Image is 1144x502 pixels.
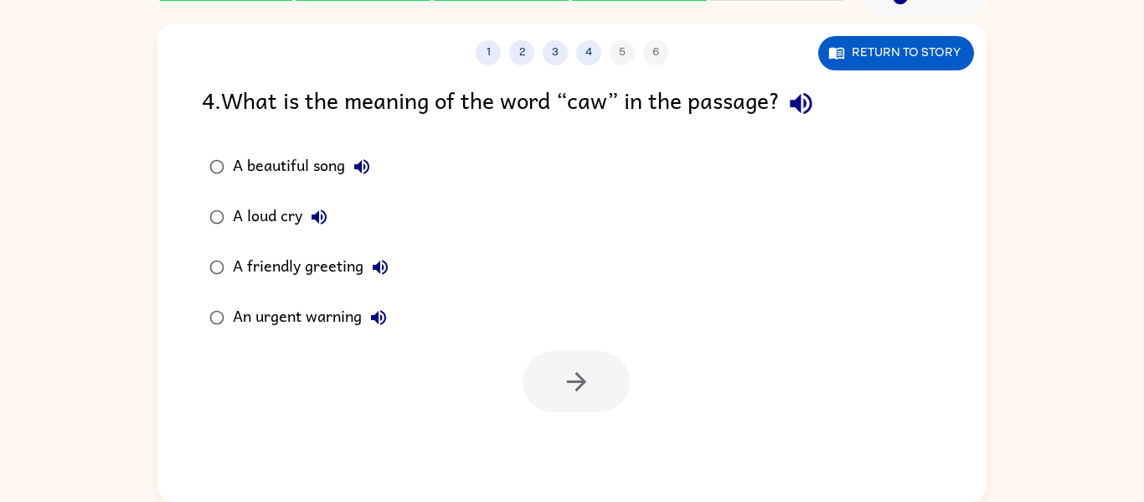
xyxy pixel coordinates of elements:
div: 4 . What is the meaning of the word “caw” in the passage? [202,82,942,125]
button: A loud cry [302,200,336,234]
button: A friendly greeting [363,251,397,284]
button: 4 [576,40,601,65]
button: 1 [476,40,501,65]
button: 2 [509,40,534,65]
div: A loud cry [233,200,336,234]
button: A beautiful song [345,150,379,184]
button: An urgent warning [362,301,395,334]
div: An urgent warning [233,301,395,334]
div: A friendly greeting [233,251,397,284]
button: Return to story [818,36,974,70]
button: 3 [543,40,568,65]
div: A beautiful song [233,150,379,184]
